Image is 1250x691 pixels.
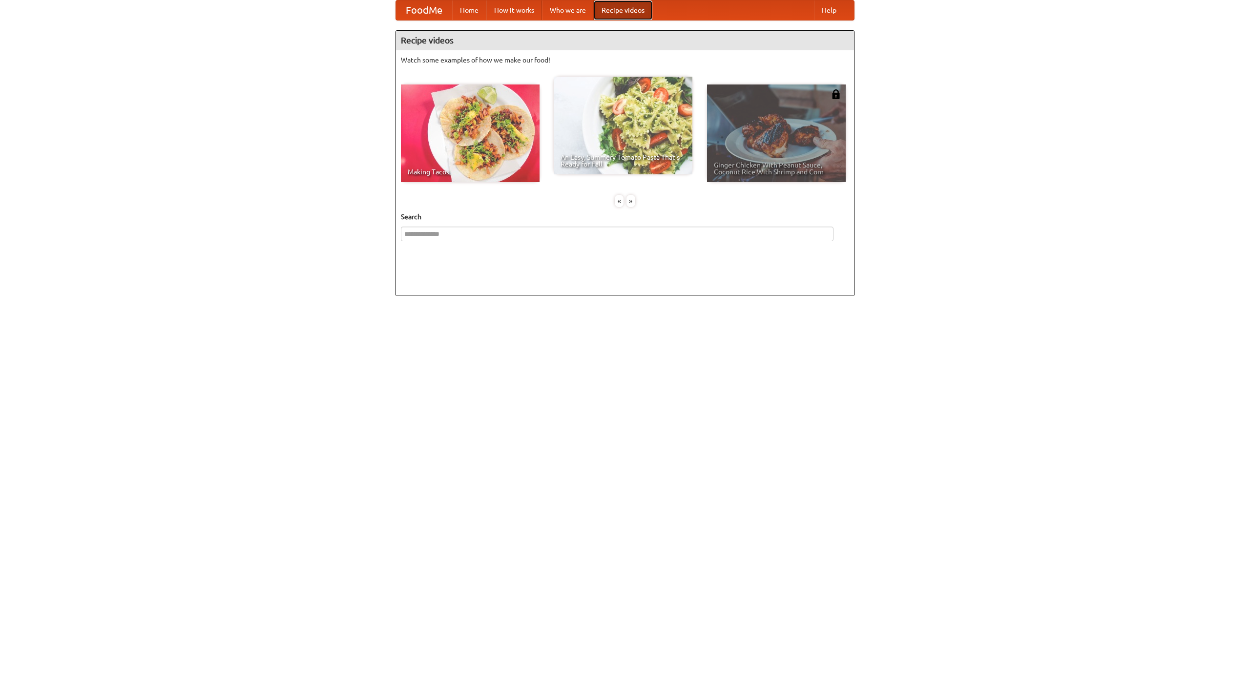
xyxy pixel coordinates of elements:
img: 483408.png [831,89,841,99]
a: Who we are [542,0,594,20]
a: Making Tacos [401,84,540,182]
div: « [615,195,624,207]
a: An Easy, Summery Tomato Pasta That's Ready for Fall [554,77,692,174]
a: Recipe videos [594,0,652,20]
a: Home [452,0,486,20]
p: Watch some examples of how we make our food! [401,55,849,65]
div: » [626,195,635,207]
a: How it works [486,0,542,20]
a: Help [814,0,844,20]
span: An Easy, Summery Tomato Pasta That's Ready for Fall [561,154,686,168]
span: Making Tacos [408,168,533,175]
h5: Search [401,212,849,222]
a: FoodMe [396,0,452,20]
h4: Recipe videos [396,31,854,50]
